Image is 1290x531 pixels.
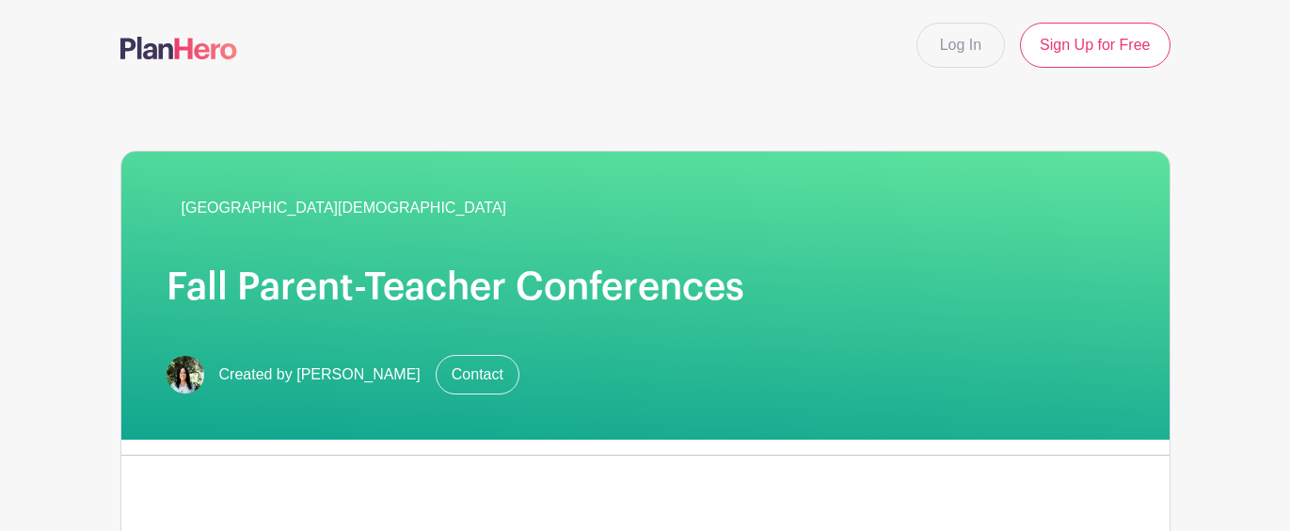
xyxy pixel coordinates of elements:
[436,355,519,394] a: Contact
[916,23,1005,68] a: Log In
[120,37,237,59] img: logo-507f7623f17ff9eddc593b1ce0a138ce2505c220e1c5a4e2b4648c50719b7d32.svg
[167,265,1124,310] h1: Fall Parent-Teacher Conferences
[1020,23,1170,68] a: Sign Up for Free
[167,356,204,394] img: ICS%20Faculty%20Staff%20Headshots%202024-2025-42.jpg
[182,197,507,219] span: [GEOGRAPHIC_DATA][DEMOGRAPHIC_DATA]
[219,363,421,386] span: Created by [PERSON_NAME]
